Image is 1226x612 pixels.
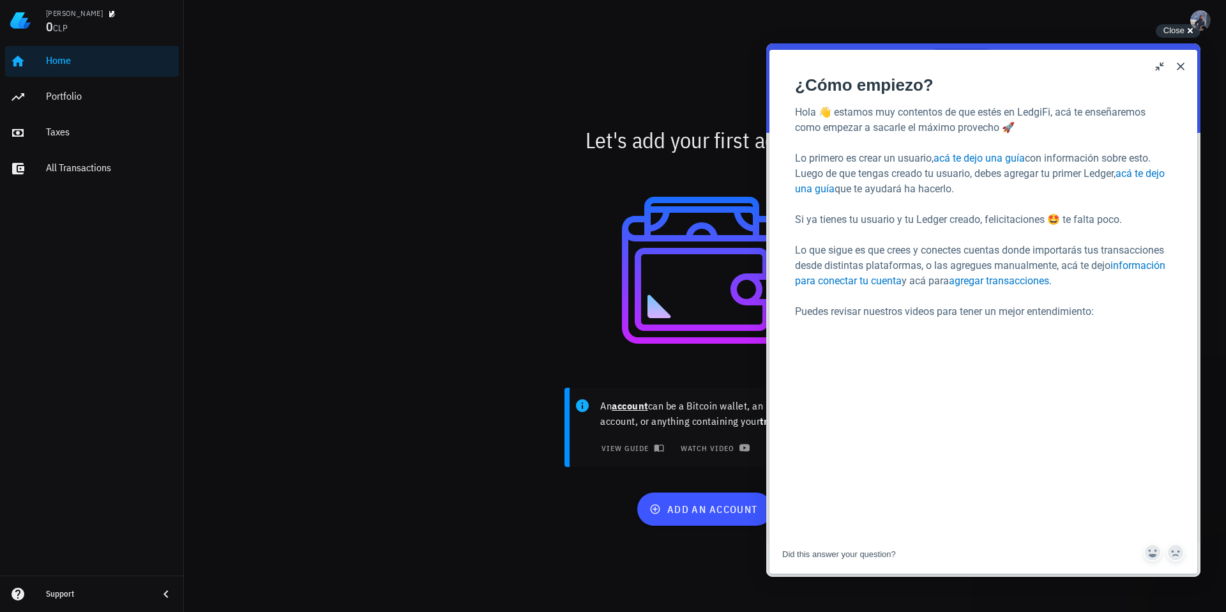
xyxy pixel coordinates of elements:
button: Send feedback: Yes. For "Did this answer your question?" [377,500,395,518]
div: Did this answer your question? [16,505,377,517]
button: Send feedback: No. For "Did this answer your question?" [400,500,418,518]
a: acá te dejo una guía [167,109,259,121]
span: Did this answer your question? [16,506,130,516]
button: add an account [637,493,773,526]
span: CLP [53,22,68,34]
button: Close [1156,24,1200,38]
button: view guide [593,439,670,457]
a: Portfolio [5,82,179,112]
div: Article feedback [3,492,431,530]
h1: ¿Cómo empiezo? [29,32,167,51]
span: watch video [680,443,748,453]
div: ¿Cómo empiezo? [29,32,380,52]
b: account [612,399,648,412]
a: agregar transacciones. [183,231,285,243]
img: LedgiFi [10,10,31,31]
span: Close [1163,26,1184,35]
div: avatar [1190,10,1211,31]
a: watch video [672,439,755,457]
b: transactions [760,415,817,427]
a: Home [5,46,179,77]
p: An can be a Bitcoin wallet, an Exchange account, or anything containing your . [600,398,835,429]
p: Lo que sigue es que crees y conectes cuentas donde importarás tus transacciones desde distintas p... [29,199,405,245]
div: [PERSON_NAME] [46,8,103,19]
p: Lo primero es crear un usuario, con información sobre esto. Luego de que tengas creado tu usuario... [29,107,405,153]
span: add an account [652,503,757,516]
a: ¿Cómo empiezo?. Click to open in new window. [29,32,380,52]
div: Taxes [46,126,174,138]
a: All Transactions [5,153,179,184]
p: Si ya tienes tu usuario y tu Ledger creado, felicitaciones 🤩 te falta poco. [29,169,405,184]
p: Hola 👋 estamos muy contentos de que estés en LedgiFi, acá te enseñaremos como empezar a sacarle e... [29,61,405,92]
span: view guide [600,443,662,453]
div: Home [46,54,174,66]
a: Taxes [5,118,179,148]
iframe: YouTube video player [29,291,405,503]
span: 0 [46,18,53,35]
div: All Transactions [46,162,174,174]
iframe: Help Scout Beacon - Live Chat, Contact Form, and Knowledge Base [766,43,1200,577]
div: Portfolio [46,90,174,102]
div: Let's add your first account [327,119,1084,160]
p: Puedes revisar nuestros videos para tener un mejor entendimiento: [29,261,405,276]
div: Support [46,589,148,599]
